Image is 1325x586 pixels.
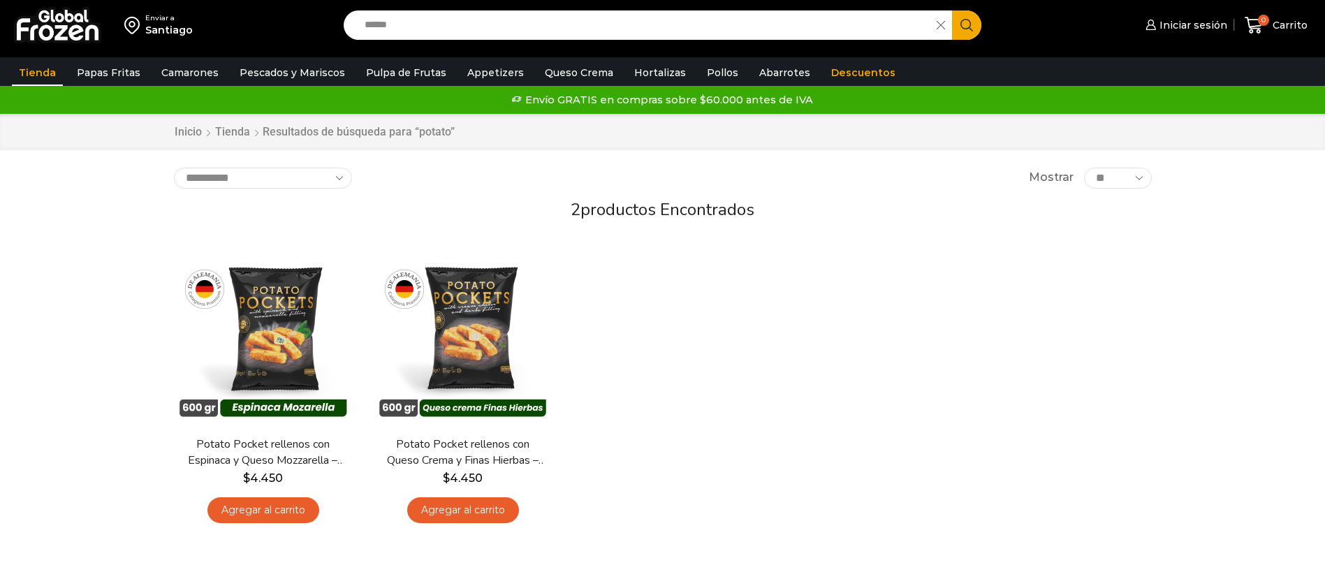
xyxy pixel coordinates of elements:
a: Pescados y Mariscos [233,59,352,86]
span: productos encontrados [580,198,754,221]
bdi: 4.450 [443,471,483,485]
a: Agregar al carrito: “Potato Pocket rellenos con Queso Crema y Finas Hierbas - Caja 8.4 kg” [407,497,519,523]
a: Queso Crema [538,59,620,86]
a: Hortalizas [627,59,693,86]
select: Pedido de la tienda [174,168,352,189]
a: Abarrotes [752,59,817,86]
span: 2 [571,198,580,221]
h1: Resultados de búsqueda para “potato” [263,125,455,138]
span: Iniciar sesión [1156,18,1227,32]
a: Inicio [174,124,203,140]
a: Descuentos [824,59,902,86]
a: Tienda [12,59,63,86]
span: 0 [1258,15,1269,26]
a: Pulpa de Frutas [359,59,453,86]
a: Tienda [214,124,251,140]
button: Search button [952,10,981,40]
div: Enviar a [145,13,193,23]
img: address-field-icon.svg [124,13,145,37]
a: Pollos [700,59,745,86]
a: Potato Pocket rellenos con Espinaca y Queso Mozzarella – Caja 8.4 kg [182,437,343,469]
a: 0 Carrito [1241,9,1311,42]
bdi: 4.450 [243,471,283,485]
a: Agregar al carrito: “Potato Pocket rellenos con Espinaca y Queso Mozzarella - Caja 8.4 kg” [207,497,319,523]
span: $ [443,471,450,485]
a: Iniciar sesión [1142,11,1227,39]
div: Santiago [145,23,193,37]
nav: Breadcrumb [174,124,455,140]
a: Papas Fritas [70,59,147,86]
a: Appetizers [460,59,531,86]
span: $ [243,471,250,485]
span: Carrito [1269,18,1308,32]
span: Mostrar [1029,170,1074,186]
a: Potato Pocket rellenos con Queso Crema y Finas Hierbas – Caja 8.4 kg [382,437,543,469]
a: Camarones [154,59,226,86]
